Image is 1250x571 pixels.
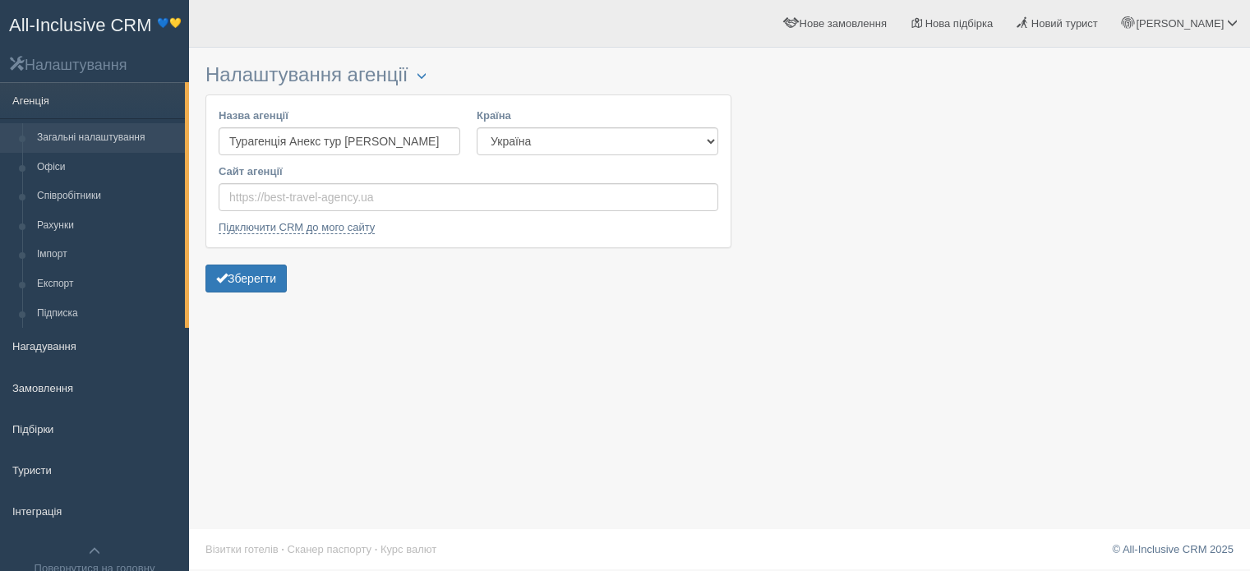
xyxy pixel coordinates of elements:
[1136,17,1224,30] span: [PERSON_NAME]
[800,17,887,30] span: Нове замовлення
[30,240,185,269] a: Імпорт
[219,108,460,123] label: Назва агенції
[9,15,152,35] span: All-Inclusive CRM
[288,543,371,555] a: Сканер паспорту
[30,182,185,211] a: Співробітники
[219,183,718,211] input: https://best-travel-agency.ua
[30,211,185,241] a: Рахунки
[1112,543,1234,555] a: © All-Inclusive CRM 2025
[1,1,188,46] a: All-Inclusive CRM 💙💛
[219,221,375,234] a: Підключити CRM до мого сайту
[477,108,718,123] label: Країна
[30,153,185,182] a: Офіси
[381,543,436,555] a: Курс валют
[30,269,185,299] a: Експорт
[1031,17,1098,30] span: Новий турист
[30,299,185,329] a: Підписка
[205,265,287,292] button: Зберегти
[219,163,718,179] label: Сайт агенції
[925,17,994,30] span: Нова підбірка
[205,64,731,86] h3: Налаштування агенції
[375,543,378,555] span: ·
[205,543,279,555] a: Візитки готелів
[281,543,284,555] span: ·
[30,123,185,153] a: Загальні налаштування
[157,17,182,29] sup: 💙💛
